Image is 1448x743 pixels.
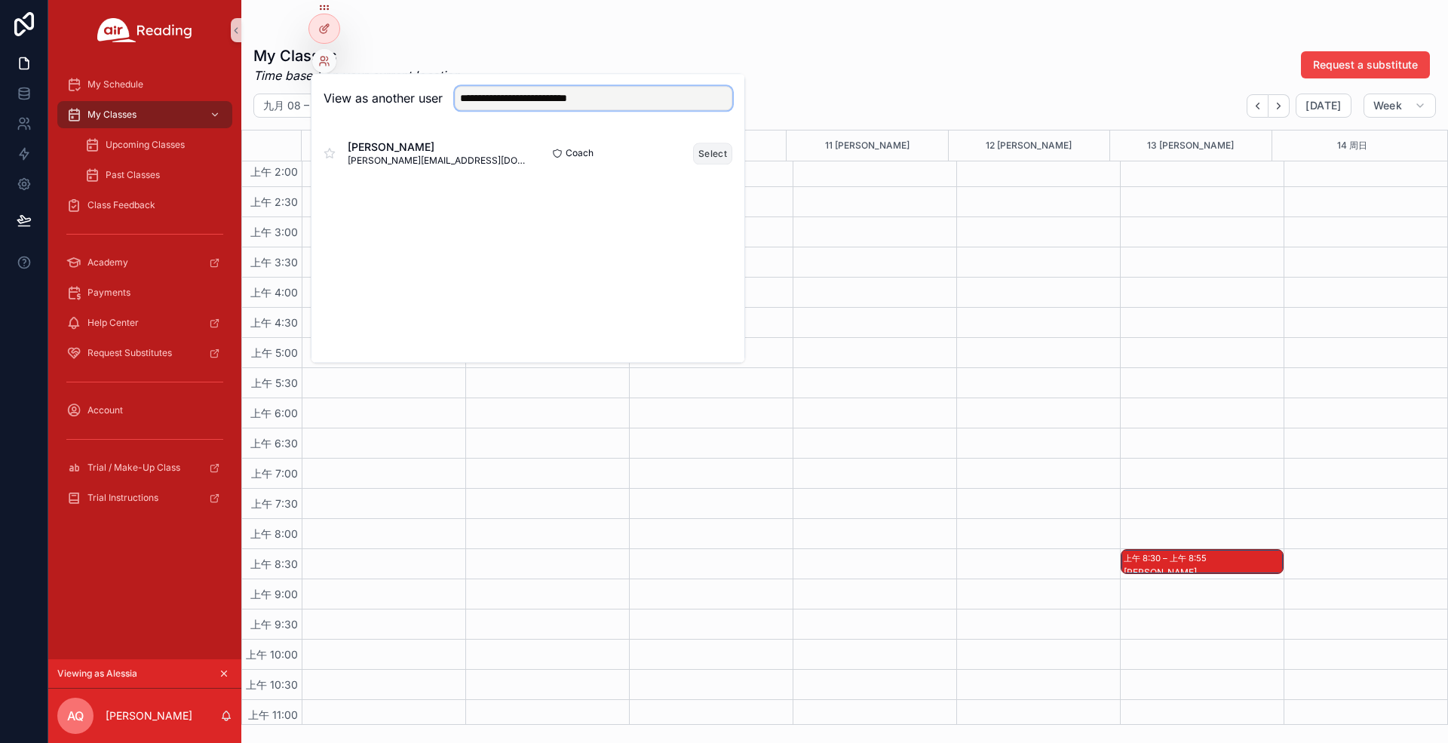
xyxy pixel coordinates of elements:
span: 上午 7:30 [247,497,302,510]
span: Academy [87,256,128,269]
a: Help Center [57,309,232,336]
a: Academy [57,249,232,276]
span: 上午 4:30 [247,316,302,329]
span: 上午 5:30 [247,376,302,389]
button: Next [1269,94,1290,118]
button: Week [1364,94,1436,118]
span: Class Feedback [87,199,155,211]
span: 上午 2:00 [247,165,302,178]
span: Trial / Make-Up Class [87,462,180,474]
span: Coach [566,147,594,159]
span: 上午 11:00 [244,708,302,721]
span: [PERSON_NAME][EMAIL_ADDRESS][DOMAIN_NAME] [348,155,528,167]
p: [PERSON_NAME] [106,708,192,723]
span: 上午 6:00 [247,407,302,419]
span: 上午 9:30 [247,618,302,631]
a: Past Classes [75,161,232,189]
a: Upcoming Classes [75,131,232,158]
span: 上午 10:30 [242,678,302,691]
h1: My Classes [253,45,460,66]
span: 上午 10:00 [242,648,302,661]
em: Time based on your current location [253,66,460,84]
span: Viewing as Alessia [57,668,137,680]
a: Account [57,397,232,424]
span: 上午 3:00 [247,226,302,238]
span: Week [1373,99,1402,112]
span: [DATE] [1305,99,1341,112]
span: 上午 3:30 [247,256,302,269]
span: Request Substitutes [87,347,172,359]
span: Upcoming Classes [106,139,185,151]
a: My Classes [57,101,232,128]
span: 上午 8:30 [247,557,302,570]
span: My Schedule [87,78,143,91]
span: Payments [87,287,130,299]
span: Past Classes [106,169,160,181]
button: Select [693,143,732,164]
button: Request a substitute [1301,51,1430,78]
button: 14 周日 [1337,130,1367,161]
span: Account [87,404,123,416]
span: 上午 9:00 [247,588,302,600]
span: Trial Instructions [87,492,158,504]
button: Back [1247,94,1269,118]
span: [PERSON_NAME] [348,140,528,155]
span: Request a substitute [1313,57,1418,72]
span: 上午 7:00 [247,467,302,480]
div: 上午 8:30 – 上午 8:55[PERSON_NAME] [1121,550,1283,573]
div: 上午 8:30 – 上午 8:55 [1124,551,1210,566]
button: 12 [PERSON_NAME] [986,130,1072,161]
span: 上午 5:00 [247,346,302,359]
a: Class Feedback [57,192,232,219]
span: 上午 8:00 [247,527,302,540]
img: App logo [97,18,192,42]
h2: 九月 08 – 14 [263,98,324,113]
a: Request Substitutes [57,339,232,367]
button: 11 [PERSON_NAME] [825,130,910,161]
span: Help Center [87,317,139,329]
a: Trial / Make-Up Class [57,454,232,481]
span: 上午 4:00 [247,286,302,299]
div: [PERSON_NAME] [1124,566,1282,579]
a: Payments [57,279,232,306]
span: 上午 6:30 [247,437,302,450]
span: My Classes [87,109,137,121]
div: scrollable content [48,60,241,531]
a: Trial Instructions [57,484,232,511]
span: 上午 2:30 [247,195,302,208]
button: [DATE] [1296,94,1351,118]
button: 13 [PERSON_NAME] [1147,130,1234,161]
span: AQ [67,707,84,725]
h2: View as another user [324,89,443,107]
a: My Schedule [57,71,232,98]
